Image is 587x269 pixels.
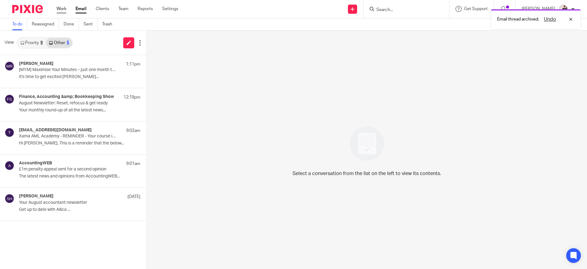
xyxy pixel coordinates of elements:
[40,41,43,45] div: 9
[293,170,441,177] p: Select a conversation from the list on the left to view its contents.
[346,122,388,165] img: image
[76,6,87,12] a: Email
[19,101,116,106] p: August Newsletter: Reset, refocus & get ready
[5,194,14,204] img: svg%3E
[19,94,114,99] h4: Finance, Accounting &amp; Bookkeeping Show
[46,38,72,48] a: Other5
[497,16,539,22] p: Email thread archived.
[17,38,46,48] a: Priority9
[19,134,116,139] p: Xama AML Academy - REMINDER - Your course is now available
[19,74,140,80] p: It's time to get excited [PERSON_NAME]...
[67,41,69,45] div: 5
[64,18,79,30] a: Done
[19,67,116,73] p: [MYM] Maximise Your Minutes – just one month to go!
[542,16,558,23] button: Undo
[19,141,140,146] p: Hi [PERSON_NAME], This is a reminder that the below...
[5,39,14,46] span: View
[57,6,66,12] a: Work
[19,108,140,113] p: Your monthly round-up of all the latest news...
[138,6,153,12] a: Reports
[162,6,178,12] a: Settings
[19,167,116,172] p: £1m penalty appeal sent for a second opinion
[19,174,140,179] p: The latest news and opinions from AccountingWEB...
[126,161,140,167] p: 9:01am
[127,194,140,200] p: [DATE]
[118,6,128,12] a: Team
[5,94,14,104] img: svg%3E
[558,4,568,14] img: AV307615.jpg
[32,18,59,30] a: Reassigned
[5,128,14,137] img: svg%3E
[19,61,54,66] h4: [PERSON_NAME]
[126,61,140,67] p: 1:11pm
[19,161,52,166] h4: AccountingWEB
[19,200,116,205] p: Your August accountant newsletter
[124,94,140,100] p: 12:19pm
[5,161,14,170] img: svg%3E
[102,18,117,30] a: Trash
[12,5,43,13] img: Pixie
[19,194,54,199] h4: [PERSON_NAME]
[12,18,27,30] a: To do
[96,6,109,12] a: Clients
[19,207,140,212] p: Get up to date with Allica ...
[5,61,14,71] img: svg%3E
[83,18,98,30] a: Sent
[126,128,140,134] p: 9:02am
[19,128,92,133] h4: [EMAIL_ADDRESS][DOMAIN_NAME]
